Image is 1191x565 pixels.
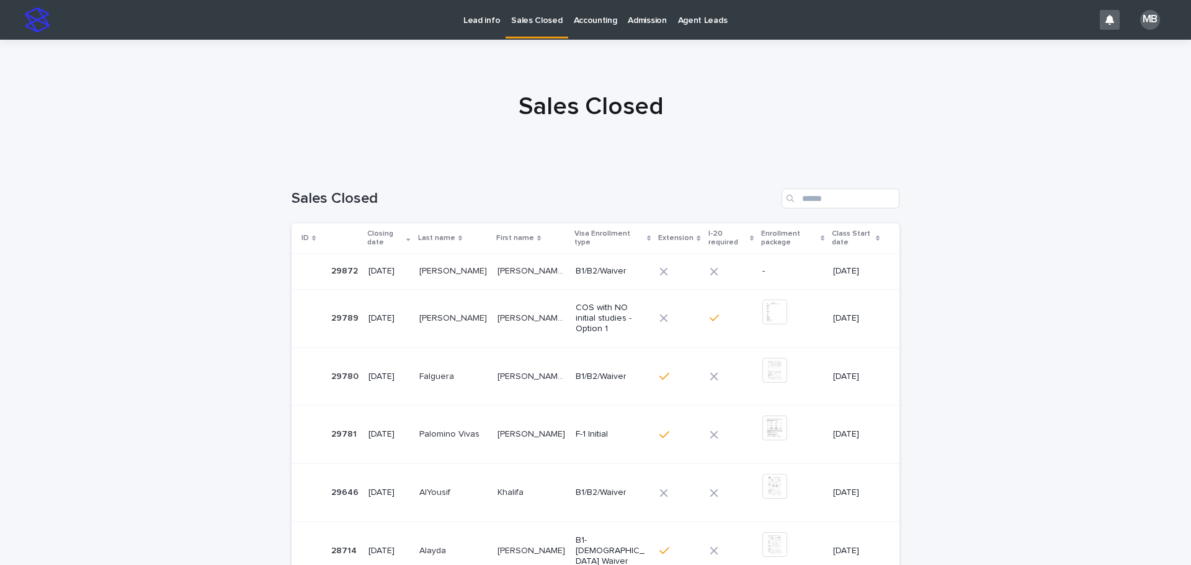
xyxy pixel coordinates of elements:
[419,485,453,498] p: AlYousif
[576,487,645,498] p: B1/B2/Waiver
[576,266,645,277] p: B1/B2/Waiver
[287,92,895,122] h1: Sales Closed
[576,371,645,382] p: B1/B2/Waiver
[576,429,645,440] p: F-1 Initial
[292,347,899,406] tr: 2978029780 [DATE]FalgueraFalguera [PERSON_NAME] [PERSON_NAME][PERSON_NAME] [PERSON_NAME] B1/B2/Wa...
[368,266,409,277] p: [DATE]
[708,227,747,250] p: I-20 required
[761,227,818,250] p: Enrollment package
[574,227,644,250] p: Visa Enrollment type
[25,7,50,32] img: stacker-logo-s-only.png
[1140,10,1160,30] div: MB
[762,266,823,277] p: -
[497,543,568,556] p: [PERSON_NAME]
[418,231,455,245] p: Last name
[833,371,880,382] p: [DATE]
[331,311,361,324] p: 29789
[833,266,880,277] p: [DATE]
[497,311,568,324] p: Juliana Valentina
[497,427,568,440] p: [PERSON_NAME]
[576,303,645,334] p: COS with NO initial studies - Option 1
[833,429,880,440] p: [DATE]
[497,369,568,382] p: [PERSON_NAME] [PERSON_NAME]
[658,231,694,245] p: Extension
[832,227,872,250] p: Class Start date
[419,543,448,556] p: Alayda
[419,427,482,440] p: Palomino Vivas
[497,264,568,277] p: [PERSON_NAME] [PERSON_NAME]
[833,487,880,498] p: [DATE]
[419,369,457,382] p: Falguera
[833,546,880,556] p: [DATE]
[419,311,489,324] p: Armand Carrillo
[292,254,899,289] tr: 2987229872 [DATE][PERSON_NAME][PERSON_NAME] [PERSON_NAME] [PERSON_NAME][PERSON_NAME] [PERSON_NAME...
[292,289,899,347] tr: 2978929789 [DATE][PERSON_NAME][PERSON_NAME] [PERSON_NAME] [PERSON_NAME][PERSON_NAME] [PERSON_NAME...
[368,371,409,382] p: [DATE]
[368,313,409,324] p: [DATE]
[292,406,899,464] tr: 2978129781 [DATE]Palomino VivasPalomino Vivas [PERSON_NAME][PERSON_NAME] F-1 Initial[DATE]
[331,369,361,382] p: 29780
[368,429,409,440] p: [DATE]
[496,231,534,245] p: First name
[301,231,309,245] p: ID
[292,464,899,522] tr: 2964629646 [DATE]AlYousifAlYousif KhalifaKhalifa B1/B2/Waiver[DATE]
[419,264,489,277] p: [PERSON_NAME]
[331,485,361,498] p: 29646
[833,313,880,324] p: [DATE]
[331,264,360,277] p: 29872
[292,190,777,208] h1: Sales Closed
[368,487,409,498] p: [DATE]
[497,485,526,498] p: Khalifa
[782,189,899,208] input: Search
[331,543,359,556] p: 28714
[368,546,409,556] p: [DATE]
[331,427,359,440] p: 29781
[367,227,403,250] p: Closing date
